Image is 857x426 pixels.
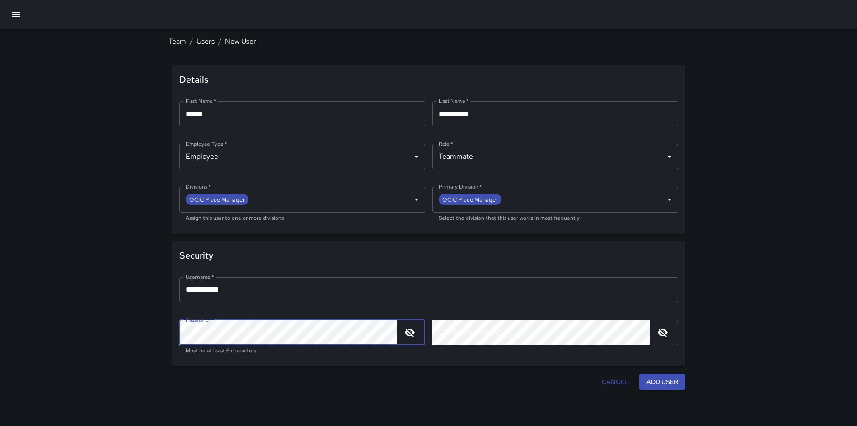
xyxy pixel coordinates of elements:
[218,36,221,47] li: /
[179,144,425,169] div: Employee
[179,72,678,87] span: Details
[186,316,212,324] label: Password
[186,347,419,356] p: Must be at least 6 characters
[186,183,211,190] label: Divisions
[439,140,453,148] label: Role
[186,273,214,281] label: Username
[169,37,186,46] a: Team
[439,183,482,190] label: Primary Division
[186,97,216,105] label: First Name
[225,37,256,46] a: New User
[186,140,227,148] label: Employee Type
[598,374,632,390] button: Cancel
[439,97,468,105] label: Last Name
[186,194,248,205] span: OCIC Place Manager
[186,214,419,223] p: Assign this user to one or more divisions
[439,214,672,223] p: Select the division that this user works in most frequently
[190,36,193,47] li: /
[197,37,215,46] a: Users
[432,144,678,169] div: Teammate
[639,374,685,390] button: Add User
[439,194,501,205] span: OCIC Place Manager
[179,248,678,263] span: Security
